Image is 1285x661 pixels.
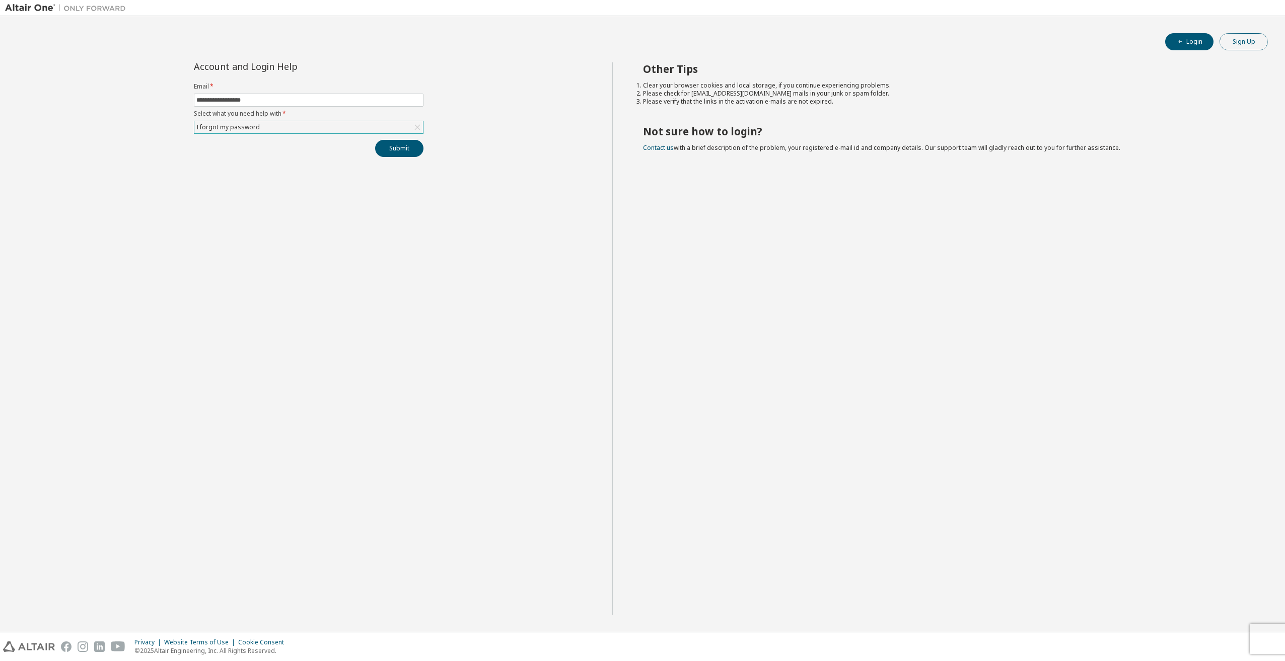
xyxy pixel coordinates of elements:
[1165,33,1213,50] button: Login
[194,121,423,133] div: I forgot my password
[643,125,1250,138] h2: Not sure how to login?
[61,641,72,652] img: facebook.svg
[195,122,261,133] div: I forgot my password
[194,62,378,70] div: Account and Login Help
[643,90,1250,98] li: Please check for [EMAIL_ADDRESS][DOMAIN_NAME] mails in your junk or spam folder.
[238,638,290,646] div: Cookie Consent
[94,641,105,652] img: linkedin.svg
[643,143,1120,152] span: with a brief description of the problem, your registered e-mail id and company details. Our suppo...
[3,641,55,652] img: altair_logo.svg
[134,638,164,646] div: Privacy
[643,143,674,152] a: Contact us
[164,638,238,646] div: Website Terms of Use
[5,3,131,13] img: Altair One
[78,641,88,652] img: instagram.svg
[375,140,423,157] button: Submit
[134,646,290,655] p: © 2025 Altair Engineering, Inc. All Rights Reserved.
[643,62,1250,75] h2: Other Tips
[194,82,423,91] label: Email
[1220,33,1268,50] button: Sign Up
[111,641,125,652] img: youtube.svg
[643,98,1250,106] li: Please verify that the links in the activation e-mails are not expired.
[194,110,423,118] label: Select what you need help with
[643,81,1250,90] li: Clear your browser cookies and local storage, if you continue experiencing problems.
